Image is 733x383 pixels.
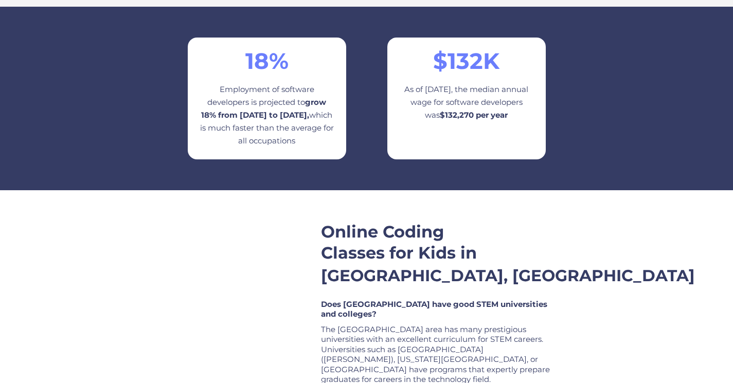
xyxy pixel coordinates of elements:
div: 18 [245,50,269,72]
h2: Online Coding Classes for Kids in [321,221,695,264]
strong: Does [GEOGRAPHIC_DATA] have good STEM universities and colleges? [321,299,547,319]
div: $ [433,50,448,72]
div: 132 [448,50,483,72]
div: % [269,50,289,72]
div: K [483,50,499,72]
div: As of [DATE], the median annual wage for software developers was [400,83,533,121]
div: Employment of software developers is projected to which is much faster than the average for all o... [200,83,334,147]
strong: $132,270 per year [440,110,508,120]
h2: [GEOGRAPHIC_DATA], [GEOGRAPHIC_DATA] [321,265,695,286]
strong: grow 18% from [DATE] to [DATE], [201,97,326,120]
